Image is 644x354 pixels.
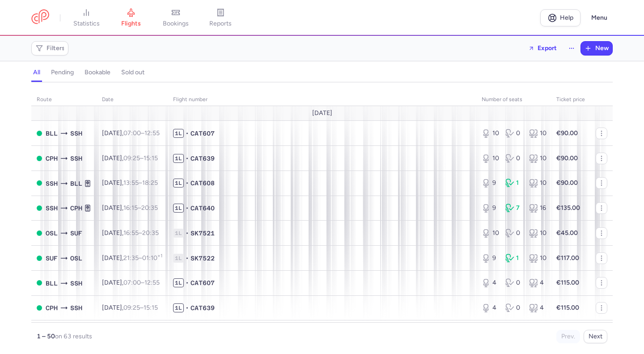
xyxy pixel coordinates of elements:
sup: +1 [157,253,162,259]
div: 1 [505,254,522,263]
span: • [186,303,189,312]
span: [DATE], [102,229,159,237]
span: BLL [70,179,82,188]
time: 01:10 [142,254,162,262]
span: OSL [46,228,58,238]
div: 4 [529,303,546,312]
span: flights [121,20,141,28]
span: CPH [70,203,82,213]
time: 16:55 [123,229,139,237]
span: [DATE] [312,110,332,117]
strong: €115.00 [556,279,579,286]
div: 9 [482,179,498,188]
span: – [123,129,160,137]
div: 9 [482,254,498,263]
div: 7 [505,204,522,213]
span: bookings [163,20,189,28]
time: 15:15 [144,154,158,162]
div: 10 [529,229,546,238]
h4: pending [51,68,74,77]
span: – [123,279,160,286]
span: New [595,45,609,52]
span: CAT608 [191,179,215,188]
span: SSH [46,203,58,213]
span: 1L [173,129,184,138]
time: 13:55 [123,179,139,187]
time: 18:25 [142,179,158,187]
span: 1L [173,154,184,163]
span: CAT607 [191,129,215,138]
span: [DATE], [102,279,160,286]
span: BLL [46,278,58,288]
span: Export [538,45,557,51]
span: – [123,204,158,212]
span: statistics [73,20,100,28]
div: 0 [505,129,522,138]
strong: €115.00 [556,304,579,311]
span: BLL [46,128,58,138]
span: SSH [70,303,82,313]
div: 1 [505,179,522,188]
div: 4 [529,278,546,287]
time: 12:55 [144,129,160,137]
span: OSL [70,253,82,263]
span: SK7522 [191,254,215,263]
span: CPH [46,154,58,163]
span: on 63 results [55,333,92,340]
button: New [581,42,612,55]
span: SUF [70,228,82,238]
div: 16 [529,204,546,213]
span: • [186,129,189,138]
h4: all [33,68,40,77]
div: 10 [482,129,498,138]
div: 10 [482,154,498,163]
span: reports [209,20,232,28]
span: SUF [46,253,58,263]
span: • [186,254,189,263]
span: CAT640 [191,204,215,213]
div: 4 [482,278,498,287]
div: 0 [505,303,522,312]
span: 1L [173,278,184,287]
span: 1L [173,254,184,263]
h4: sold out [121,68,144,77]
a: statistics [64,8,109,28]
button: Next [584,330,607,343]
button: Filters [32,42,68,55]
a: flights [109,8,153,28]
span: SSH [70,278,82,288]
a: reports [198,8,243,28]
span: SK7521 [191,229,215,238]
strong: 1 – 50 [37,333,55,340]
time: 15:15 [144,304,158,311]
span: CPH [46,303,58,313]
span: Help [560,14,573,21]
span: • [186,154,189,163]
time: 20:35 [141,204,158,212]
button: Menu [586,9,613,26]
div: 10 [529,129,546,138]
time: 09:25 [123,304,140,311]
span: – [123,179,158,187]
div: 0 [505,229,522,238]
div: 0 [505,154,522,163]
div: 10 [529,179,546,188]
strong: €135.00 [556,204,580,212]
span: CAT639 [191,303,215,312]
span: • [186,278,189,287]
th: number of seats [476,93,551,107]
span: SSH [70,128,82,138]
span: CAT639 [191,154,215,163]
th: route [31,93,97,107]
time: 07:00 [123,279,141,286]
span: 1L [173,229,184,238]
span: [DATE], [102,254,162,262]
span: – [123,229,159,237]
span: [DATE], [102,129,160,137]
a: CitizenPlane red outlined logo [31,9,49,26]
span: CAT607 [191,278,215,287]
time: 20:35 [142,229,159,237]
span: • [186,229,189,238]
span: [DATE], [102,154,158,162]
time: 07:00 [123,129,141,137]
